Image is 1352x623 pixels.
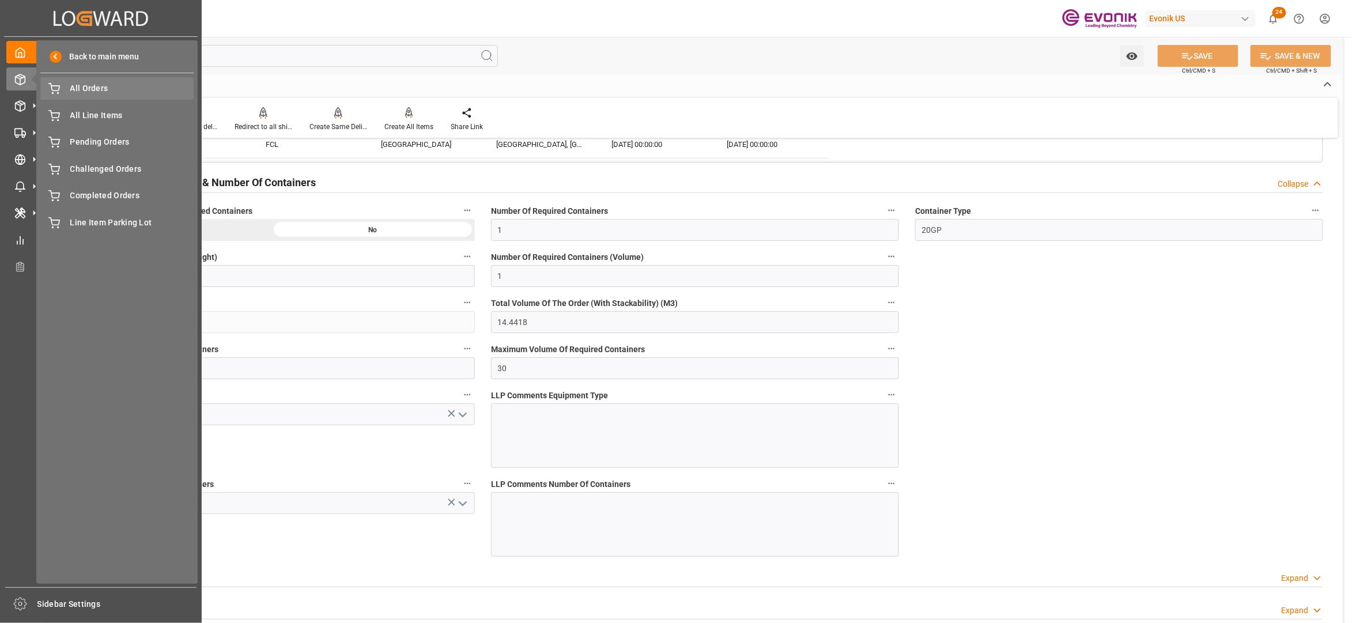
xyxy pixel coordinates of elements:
[40,211,194,233] a: Line Item Parking Lot
[6,228,195,251] a: My Reports
[1062,9,1137,29] img: Evonik-brand-mark-Deep-Purple-RGB.jpeg_1700498283.jpeg
[713,131,828,158] div: [DATE] 00:00:00
[1267,66,1317,75] span: Ctrl/CMD + Shift + S
[884,249,899,264] button: Number Of Required Containers (Volume)
[598,131,713,158] div: [DATE] 00:00:00
[70,82,194,95] span: All Orders
[1145,7,1260,29] button: Evonik US
[252,131,367,158] div: FCL
[271,219,475,241] div: No
[70,190,194,202] span: Completed Orders
[40,184,194,207] a: Completed Orders
[884,387,899,402] button: LLP Comments Equipment Type
[454,406,471,424] button: open menu
[70,136,194,148] span: Pending Orders
[451,122,483,132] div: Share Link
[482,131,598,158] div: [GEOGRAPHIC_DATA], [GEOGRAPHIC_DATA]
[1282,572,1309,584] div: Expand
[40,77,194,100] a: All Orders
[1278,178,1309,190] div: Collapse
[309,122,367,132] div: Create Same Delivery Date
[6,41,195,63] a: My Cockpit
[367,131,482,158] div: [GEOGRAPHIC_DATA]
[491,343,645,356] span: Maximum Volume Of Required Containers
[40,131,194,153] a: Pending Orders
[884,203,899,218] button: Number Of Required Containers
[1272,7,1286,18] span: 24
[491,478,630,490] span: LLP Comments Number Of Containers
[1308,203,1323,218] button: Container Type
[460,387,475,402] button: Challenge Status Equipment Type
[70,163,194,175] span: Challenged Orders
[1286,6,1312,32] button: Help Center
[53,45,498,67] input: Search Fields
[1282,605,1309,617] div: Expand
[384,122,433,132] div: Create All Items
[491,251,644,263] span: Number Of Required Containers (Volume)
[137,131,828,158] div: Press SPACE to select this row.
[1251,45,1331,67] button: SAVE & NEW
[1145,10,1256,27] div: Evonik US
[460,341,475,356] button: Maximum Weight Of Required Containers
[460,295,475,310] button: Total Weight Of The Order (In KG)
[884,341,899,356] button: Maximum Volume Of Required Containers
[40,104,194,126] a: All Line Items
[40,157,194,180] a: Challenged Orders
[491,205,608,217] span: Number Of Required Containers
[460,476,475,491] button: Challenge Status Number Of Containers
[70,110,194,122] span: All Line Items
[460,203,475,218] button: Text Information Checked For Required Containers
[1158,45,1238,67] button: SAVE
[62,51,139,63] span: Back to main menu
[37,598,197,610] span: Sidebar Settings
[1120,45,1144,67] button: open menu
[460,249,475,264] button: Number Of Required Containers (Weight)
[70,217,194,229] span: Line Item Parking Lot
[235,122,292,132] div: Redirect to all shipments
[454,494,471,512] button: open menu
[1260,6,1286,32] button: show 24 new notifications
[1183,66,1216,75] span: Ctrl/CMD + S
[884,476,899,491] button: LLP Comments Number Of Containers
[6,255,195,278] a: Transport Planner
[491,297,678,309] span: Total Volume Of The Order (With Stackability) (M3)
[884,295,899,310] button: Total Volume Of The Order (With Stackability) (M3)
[491,390,608,402] span: LLP Comments Equipment Type
[915,205,971,217] span: Container Type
